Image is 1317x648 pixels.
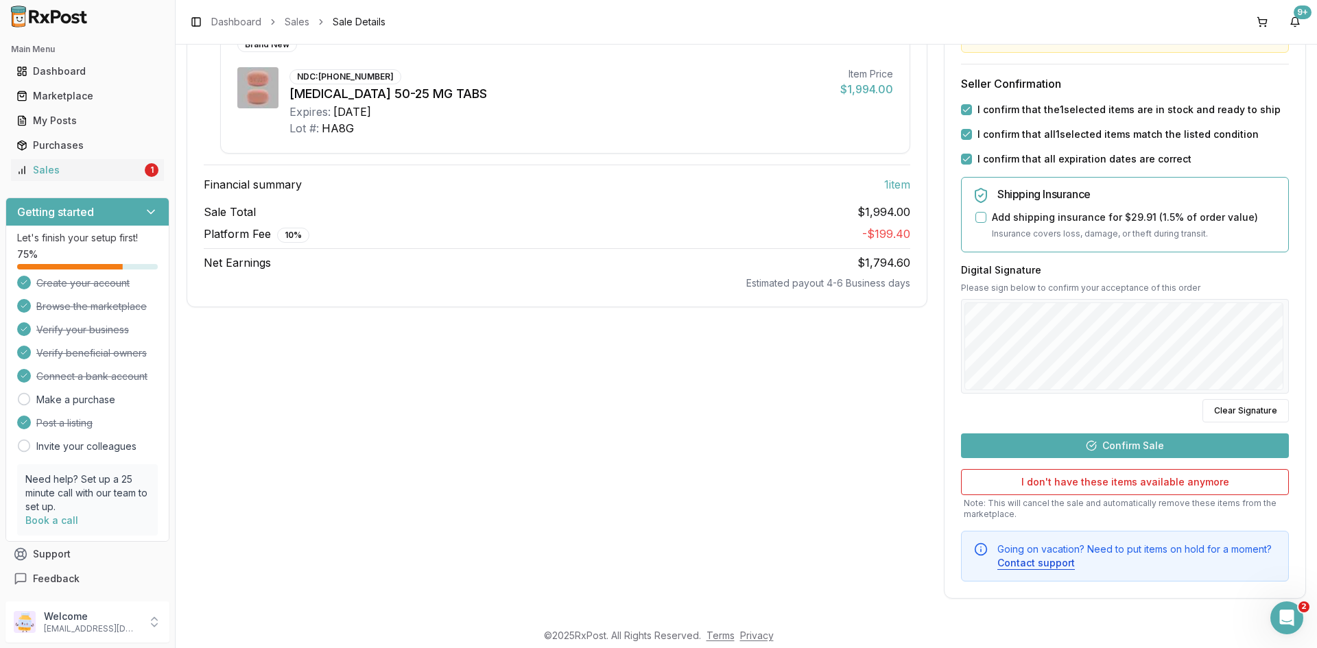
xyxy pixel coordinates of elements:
[65,237,84,256] span: Bad
[1298,601,1309,612] span: 2
[997,542,1277,570] div: Going on vacation? Need to put items on hold for a moment?
[16,163,142,177] div: Sales
[740,629,774,641] a: Privacy
[67,7,156,17] h1: [PERSON_NAME]
[961,469,1289,495] button: I don't have these items available anymore
[11,152,225,195] div: Help [PERSON_NAME] understand how they’re doing:
[5,85,169,107] button: Marketplace
[277,228,309,243] div: 10 %
[997,189,1277,200] h5: Shipping Insurance
[707,629,735,641] a: Terms
[36,323,129,337] span: Verify your business
[333,104,371,120] div: [DATE]
[5,110,169,132] button: My Posts
[16,139,158,152] div: Purchases
[977,152,1191,166] label: I confirm that all expiration dates are correct
[235,444,257,466] button: Send a message…
[285,15,309,29] a: Sales
[25,514,78,526] a: Book a call
[204,176,302,193] span: Financial summary
[857,256,910,269] span: $1,794.60
[9,5,35,32] button: go back
[11,158,164,182] a: Sales1
[5,134,169,156] button: Purchases
[11,361,88,391] div: good to go![PERSON_NAME] • 13m ago
[11,110,192,141] div: Kind of figured have a great day!
[1202,399,1289,422] button: Clear Signature
[44,610,139,623] p: Welcome
[36,370,147,383] span: Connect a bank account
[130,237,149,256] span: Great
[36,393,115,407] a: Make a purchase
[992,227,1277,241] p: Insurance covers loss, damage, or theft during transit.
[215,5,241,32] button: Home
[5,60,169,82] button: Dashboard
[11,84,164,108] a: Marketplace
[333,15,385,29] span: Sale Details
[289,84,829,104] div: [MEDICAL_DATA] 50-25 MG TABS
[204,226,309,243] span: Platform Fee
[211,15,385,29] nav: breadcrumb
[11,361,263,416] div: Manuel says…
[16,89,158,103] div: Marketplace
[204,204,256,220] span: Sale Total
[36,276,130,290] span: Create your account
[11,307,263,361] div: Aslan says…
[862,227,910,241] span: - $199.40
[11,416,263,462] div: Aslan says…
[11,152,263,196] div: Roxy says…
[36,346,147,360] span: Verify beneficial owners
[961,75,1289,92] h3: Seller Confirmation
[43,449,54,460] button: Gif picker
[145,163,158,177] div: 1
[230,416,263,446] div: TY
[65,449,76,460] button: Upload attachment
[67,17,94,31] p: Active
[22,394,138,402] div: [PERSON_NAME] • 13m ago
[14,611,36,633] img: User avatar
[11,108,164,133] a: My Posts
[17,248,38,261] span: 75 %
[961,263,1289,277] h3: Digital Signature
[241,5,265,30] div: Close
[22,119,181,132] div: Kind of figured have a great day!
[840,67,893,81] div: Item Price
[79,315,252,341] div: HI NEED HELP WITH #f3049fede5c7 HA8G 01/2028
[977,128,1259,141] label: I confirm that all 1 selected items match the listed condition
[289,104,331,120] div: Expires:
[237,37,297,52] div: Brand New
[33,237,52,256] span: Terrible
[11,196,263,288] div: Roxy says…
[322,120,354,136] div: HA8G
[11,43,263,110] div: Aslan says…
[997,556,1075,570] button: Contact support
[25,211,189,227] div: Rate your conversation
[39,8,61,29] img: Profile image for Manuel
[992,211,1258,224] label: Add shipping insurance for $29.91 ( 1.5 % of order value)
[1294,5,1312,19] div: 9+
[21,449,32,460] button: Emoji picker
[11,44,164,55] h2: Main Menu
[16,64,158,78] div: Dashboard
[36,440,137,453] a: Invite your colleagues
[25,472,150,514] p: Need help? Set up a 25 minute call with our team to set up.
[36,300,147,313] span: Browse the marketplace
[289,120,319,136] div: Lot #:
[289,69,401,84] div: NDC: [PHONE_NUMBER]
[840,81,893,97] div: $1,994.00
[204,254,271,271] span: Net Earnings
[5,159,169,181] button: Sales1
[977,103,1281,117] label: I confirm that the 1 selected items are in stock and ready to ship
[97,237,117,256] span: OK
[5,566,169,591] button: Feedback
[11,288,263,307] div: [DATE]
[884,176,910,193] span: 1 item
[49,43,263,99] div: ITS A [DEMOGRAPHIC_DATA] HOLIDAY MY PHARMACIST WAS NOT IN SO WE WERE CLOSED
[5,542,169,566] button: Support
[44,623,139,634] p: [EMAIL_ADDRESS][DOMAIN_NAME]
[1270,601,1303,634] iframe: Intercom live chat
[204,276,910,290] div: Estimated payout 4-6 Business days
[11,133,164,158] a: Purchases
[961,498,1289,520] p: Note: This will cancel the sale and automatically remove these items from the marketplace.
[33,572,80,586] span: Feedback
